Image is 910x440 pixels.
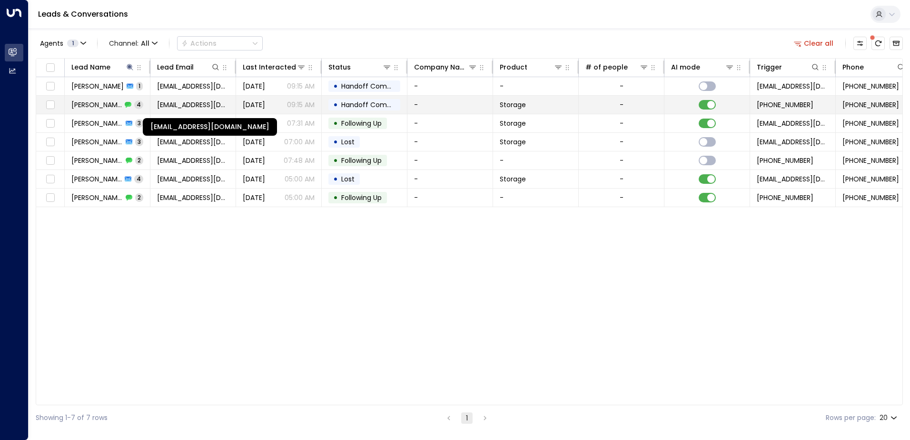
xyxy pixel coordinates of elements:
span: couttsarlene@gmail.com [757,81,829,91]
div: Lead Email [157,61,194,73]
span: bethanycoutts7@msn.com [157,174,229,184]
span: 2 [135,156,143,164]
div: Lead Name [71,61,135,73]
span: Following Up [341,193,382,202]
span: Toggle select row [44,192,56,204]
span: +441588660265 [842,156,899,165]
span: Storage [500,119,526,128]
span: Arlene Coutts [71,100,122,110]
span: Bethany Coutts [71,174,122,184]
div: Lead Name [71,61,110,73]
div: - [620,193,623,202]
span: +447597321170 [757,100,813,110]
td: - [407,151,493,170]
div: Actions [181,39,217,48]
div: - [620,119,623,128]
td: - [407,189,493,207]
td: - [407,96,493,114]
p: 05:00 AM [285,174,315,184]
div: Last Interacted [243,61,296,73]
div: AI mode [671,61,700,73]
div: - [620,100,623,110]
span: bethanycoutts7@msn.com [157,193,229,202]
div: • [333,171,338,187]
span: Lost [341,174,355,184]
span: Following Up [341,156,382,165]
button: Actions [177,36,263,50]
td: - [493,189,579,207]
div: Last Interacted [243,61,306,73]
button: Customize [853,37,867,50]
button: page 1 [461,412,473,424]
p: 05:00 AM [285,193,315,202]
td: - [493,151,579,170]
a: Leads & Conversations [38,9,128,20]
td: - [407,133,493,151]
span: Following Up [341,119,382,128]
span: Toggle select row [44,136,56,148]
p: 09:15 AM [287,81,315,91]
div: Lead Email [157,61,220,73]
span: +447592542286 [842,193,899,202]
span: +447592542286 [842,174,899,184]
span: Toggle select row [44,155,56,167]
span: Handoff Completed [341,81,408,91]
div: [EMAIL_ADDRESS][DOMAIN_NAME] [143,118,277,136]
span: There are new threads available. Refresh the grid to view the latest updates. [871,37,885,50]
span: couttsarlene@gmail.com [157,100,229,110]
div: Product [500,61,527,73]
span: 2 [135,193,143,201]
div: Status [328,61,351,73]
td: - [407,114,493,132]
span: leads@space-station.co.uk [757,137,829,147]
td: - [407,77,493,95]
span: 3 [135,138,143,146]
span: Toggle select row [44,173,56,185]
span: +441588660265 [842,137,899,147]
p: 07:31 AM [287,119,315,128]
div: Status [328,61,392,73]
button: Channel:All [105,37,161,50]
div: - [620,137,623,147]
span: couttsarlene@gmail.com [157,81,229,91]
span: Jul 30, 2025 [243,193,265,202]
div: AI mode [671,61,734,73]
span: Aug 30, 2025 [243,81,265,91]
td: - [407,170,493,188]
span: Aug 23, 2025 [243,156,265,165]
div: Phone [842,61,906,73]
label: Rows per page: [826,413,876,423]
div: Phone [842,61,864,73]
span: mcoutts22@live.co.uk [157,156,229,165]
span: Arlene Coutts [71,81,124,91]
span: Storage [500,174,526,184]
span: +441588660265 [757,156,813,165]
p: 09:15 AM [287,100,315,110]
div: Trigger [757,61,820,73]
span: Michelle Coutts [71,156,123,165]
span: Lost [341,137,355,147]
p: 07:00 AM [284,137,315,147]
span: Toggle select row [44,118,56,130]
span: Toggle select row [44,99,56,111]
span: Handoff Completed [341,100,408,110]
span: +447597321170 [842,119,899,128]
span: leads@space-station.co.uk [757,174,829,184]
div: # of people [585,61,649,73]
nav: pagination navigation [443,412,491,424]
div: # of people [585,61,628,73]
span: 1 [136,82,143,90]
span: Bethany Coutts [71,193,123,202]
td: - [493,77,579,95]
span: Aug 02, 2025 [243,174,265,184]
span: Aug 27, 2025 [243,137,265,147]
div: • [333,97,338,113]
div: Product [500,61,563,73]
span: mcoutts22@live.co.uk [157,137,229,147]
span: Toggle select all [44,62,56,74]
div: - [620,156,623,165]
span: 1 [67,40,79,47]
div: • [333,152,338,169]
div: - [620,174,623,184]
div: - [620,81,623,91]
